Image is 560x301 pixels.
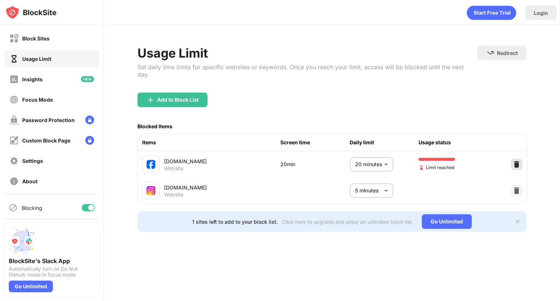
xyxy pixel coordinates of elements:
div: Website [164,191,183,198]
div: Insights [22,76,43,82]
div: Focus Mode [22,97,53,103]
div: 20min [280,160,350,168]
div: [DOMAIN_NAME] [164,184,280,191]
img: favicons [147,186,155,195]
img: password-protection-off.svg [9,116,19,125]
img: focus-off.svg [9,95,19,104]
div: BlockSite's Slack App [9,257,95,265]
div: Go Unlimited [9,281,53,292]
img: time-usage-on.svg [9,54,19,63]
img: customize-block-page-off.svg [9,136,19,145]
img: favicons [147,160,155,169]
img: x-button.svg [515,219,521,224]
img: about-off.svg [9,177,19,186]
div: [DOMAIN_NAME] [164,157,280,165]
p: 5 minutes [355,187,381,195]
div: Redirect [497,50,518,56]
img: settings-off.svg [9,156,19,165]
div: Password Protection [22,117,75,123]
div: Set daily time limits for specific websites or keywords. Once you reach your limit, access will b... [137,63,477,78]
img: logo-blocksite.svg [5,5,57,20]
div: Website [164,165,183,172]
div: Blocking [22,205,42,211]
div: Click here to upgrade and enjoy an unlimited block list. [282,219,413,225]
div: Usage status [419,138,488,146]
div: Add to Block List [157,97,199,103]
div: Screen time [280,138,350,146]
div: Usage Limit [137,46,477,60]
img: block-off.svg [9,34,19,43]
div: Custom Block Page [22,137,70,144]
div: Login [534,10,548,16]
div: Daily limit [350,138,419,146]
div: Blocked Items [137,123,172,129]
div: animation [467,5,516,20]
div: Items [142,138,280,146]
img: hourglass-end.svg [419,165,424,171]
img: new-icon.svg [81,76,94,82]
div: Automatically turn on Do Not Disturb mode in focus mode [9,266,95,278]
div: 1 sites left to add to your block list. [192,219,278,225]
span: Limit reached [419,164,454,171]
div: Go Unlimited [422,214,472,229]
img: push-slack.svg [9,228,35,254]
div: Settings [22,158,43,164]
div: Block Sites [22,35,50,42]
img: blocking-icon.svg [9,203,17,212]
p: 20 minutes [355,160,381,168]
img: lock-menu.svg [85,116,94,124]
img: insights-off.svg [9,75,19,84]
img: lock-menu.svg [85,136,94,145]
div: About [22,178,38,184]
div: Usage Limit [22,56,51,62]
